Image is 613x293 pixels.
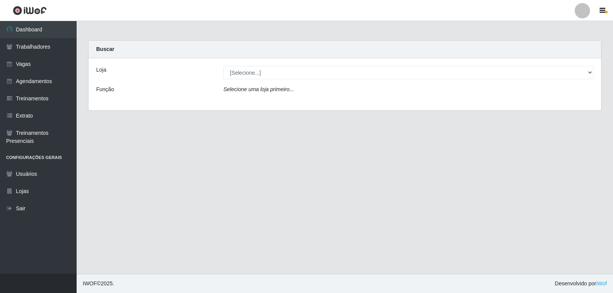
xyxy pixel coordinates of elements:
strong: Buscar [96,46,114,52]
i: Selecione uma loja primeiro... [223,86,294,92]
span: IWOF [83,280,97,286]
span: © 2025 . [83,280,114,288]
label: Função [96,85,114,93]
img: CoreUI Logo [13,6,47,15]
label: Loja [96,66,106,74]
span: Desenvolvido por [555,280,607,288]
a: iWof [596,280,607,286]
